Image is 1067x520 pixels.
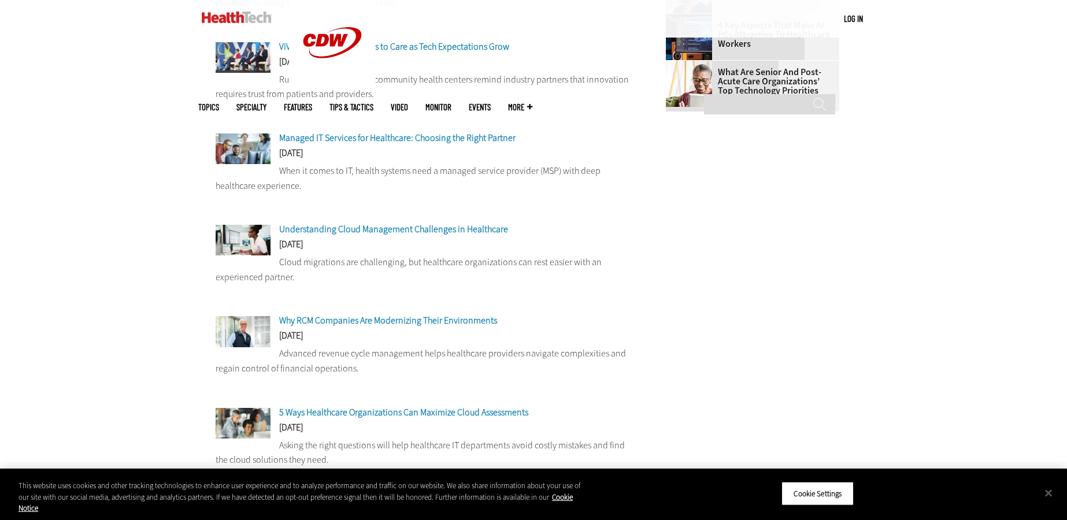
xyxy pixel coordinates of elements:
button: Cookie Settings [781,481,854,506]
a: Understanding Cloud Management Challenges in Healthcare [279,223,508,235]
button: Close [1036,480,1061,506]
a: Video [391,103,408,112]
p: Cloud migrations are challenging, but healthcare organizations can rest easier with an experience... [216,255,635,284]
img: Home [202,12,272,23]
span: Topics [198,103,219,112]
a: Events [469,103,491,112]
img: Coworkers collaborating in the office [216,408,271,439]
div: [DATE] [216,331,635,346]
p: Asking the right questions will help healthcare IT departments avoid costly mistakes and find the... [216,438,635,467]
div: This website uses cookies and other tracking technologies to enhance user experience and to analy... [18,480,587,514]
img: IT team discuss problem around computer [216,133,271,164]
img: Women at desk working on computer [216,225,271,255]
a: MonITor [425,103,451,112]
span: Specialty [236,103,266,112]
div: [DATE] [216,148,635,164]
a: Features [284,103,312,112]
a: Managed IT Services for Healthcare: Choosing the Right Partner [279,132,516,144]
img: John Landy [216,316,271,347]
a: More information about your privacy [18,492,573,514]
div: [DATE] [216,423,635,438]
a: Why RCM Companies Are Modernizing Their Environments [279,314,497,326]
a: 5 Ways Healthcare Organizations Can Maximize Cloud Assessments [279,406,528,418]
a: Tips & Tactics [329,103,373,112]
a: Log in [844,13,863,24]
p: When it comes to IT, health systems need a managed service provider (MSP) with deep healthcare ex... [216,164,635,193]
p: Advanced revenue cycle management helps healthcare providers navigate complexities and regain con... [216,346,635,376]
span: More [508,103,532,112]
a: CDW [289,76,376,88]
div: User menu [844,13,863,25]
div: [DATE] [216,240,635,255]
